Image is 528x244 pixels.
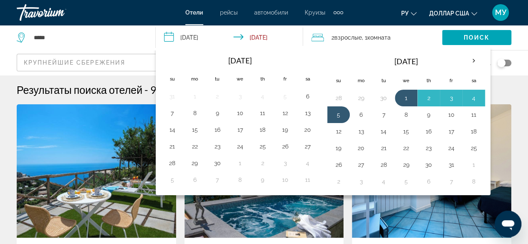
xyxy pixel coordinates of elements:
button: Day 8 [233,174,247,186]
button: Day 8 [188,107,202,119]
button: Day 9 [422,109,435,121]
button: Day 30 [377,92,390,104]
h2: 999 [150,83,310,96]
button: Day 20 [354,142,368,154]
button: Day 27 [354,159,368,171]
mat-select: Sort by [24,58,169,68]
button: Day 6 [354,109,368,121]
button: Day 25 [467,142,480,154]
button: Day 11 [256,107,269,119]
button: Поиск [442,30,511,45]
button: Travelers: 2 adults, 0 children [303,25,442,50]
button: Day 1 [467,159,480,171]
button: Day 4 [377,176,390,187]
span: Взрослые [334,34,362,41]
button: Day 30 [211,157,224,169]
button: Day 9 [256,174,269,186]
button: Day 19 [278,124,292,136]
button: Day 13 [354,126,368,137]
button: Day 3 [233,91,247,102]
button: Day 11 [467,109,480,121]
button: Day 29 [188,157,202,169]
button: Day 22 [399,142,413,154]
button: Day 22 [188,141,202,152]
button: Day 21 [166,141,179,152]
button: Day 3 [354,176,368,187]
button: Day 7 [166,107,179,119]
button: Day 3 [445,92,458,104]
button: Day 23 [211,141,224,152]
button: Day 28 [377,159,390,171]
button: Day 31 [445,159,458,171]
button: Day 2 [422,92,435,104]
span: , 1 [362,32,391,43]
button: Day 23 [422,142,435,154]
a: рейсы [220,9,237,16]
button: Check-in date: Oct 1, 2025 Check-out date: Oct 5, 2025 [156,25,303,50]
button: Меню пользователя [490,4,511,21]
button: Day 13 [301,107,314,119]
button: Day 19 [332,142,345,154]
button: Day 25 [256,141,269,152]
button: Day 8 [399,109,413,121]
button: Day 26 [332,159,345,171]
button: Day 2 [332,176,345,187]
span: - [144,83,148,96]
button: Day 14 [166,124,179,136]
button: Day 17 [233,124,247,136]
button: Day 14 [377,126,390,137]
span: Поиск [464,34,490,41]
a: Отели [185,9,203,16]
button: Day 9 [211,107,224,119]
button: Day 12 [332,126,345,137]
button: Day 1 [188,91,202,102]
button: Day 1 [233,157,247,169]
button: Day 26 [278,141,292,152]
a: Hotel image [17,104,176,238]
button: Day 16 [422,126,435,137]
button: Day 24 [233,141,247,152]
button: Next month [462,51,485,70]
button: Day 28 [332,92,345,104]
button: Day 15 [399,126,413,137]
button: Toggle map [491,59,511,67]
button: Day 29 [354,92,368,104]
font: ру [401,10,409,17]
font: автомобили [254,9,288,16]
button: Day 8 [467,176,480,187]
button: Day 6 [301,91,314,102]
font: доллар США [429,10,469,17]
button: Day 7 [211,174,224,186]
button: Day 27 [301,141,314,152]
button: Изменить валюту [429,7,477,19]
iframe: Кнопка запуска окна обмена сообщениями [495,211,521,237]
button: Day 10 [278,174,292,186]
button: Day 17 [445,126,458,137]
span: Крупнейшие сбережения [24,59,125,66]
button: Day 1 [399,92,413,104]
button: Day 15 [188,124,202,136]
button: Day 31 [166,91,179,102]
button: Day 29 [399,159,413,171]
a: Травориум [17,2,100,23]
button: Day 5 [278,91,292,102]
button: Day 3 [278,157,292,169]
font: МУ [495,8,506,17]
button: Дополнительные элементы навигации [333,6,343,19]
h1: Результаты поиска отелей [17,83,142,96]
button: Day 5 [166,174,179,186]
button: Day 24 [445,142,458,154]
button: Day 4 [301,157,314,169]
button: Day 5 [332,109,345,121]
button: Day 30 [422,159,435,171]
button: Day 5 [399,176,413,187]
button: Day 20 [301,124,314,136]
button: Day 7 [377,109,390,121]
button: Day 11 [301,174,314,186]
button: Day 2 [256,157,269,169]
button: Day 7 [445,176,458,187]
button: Day 21 [377,142,390,154]
a: Круизы [305,9,325,16]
